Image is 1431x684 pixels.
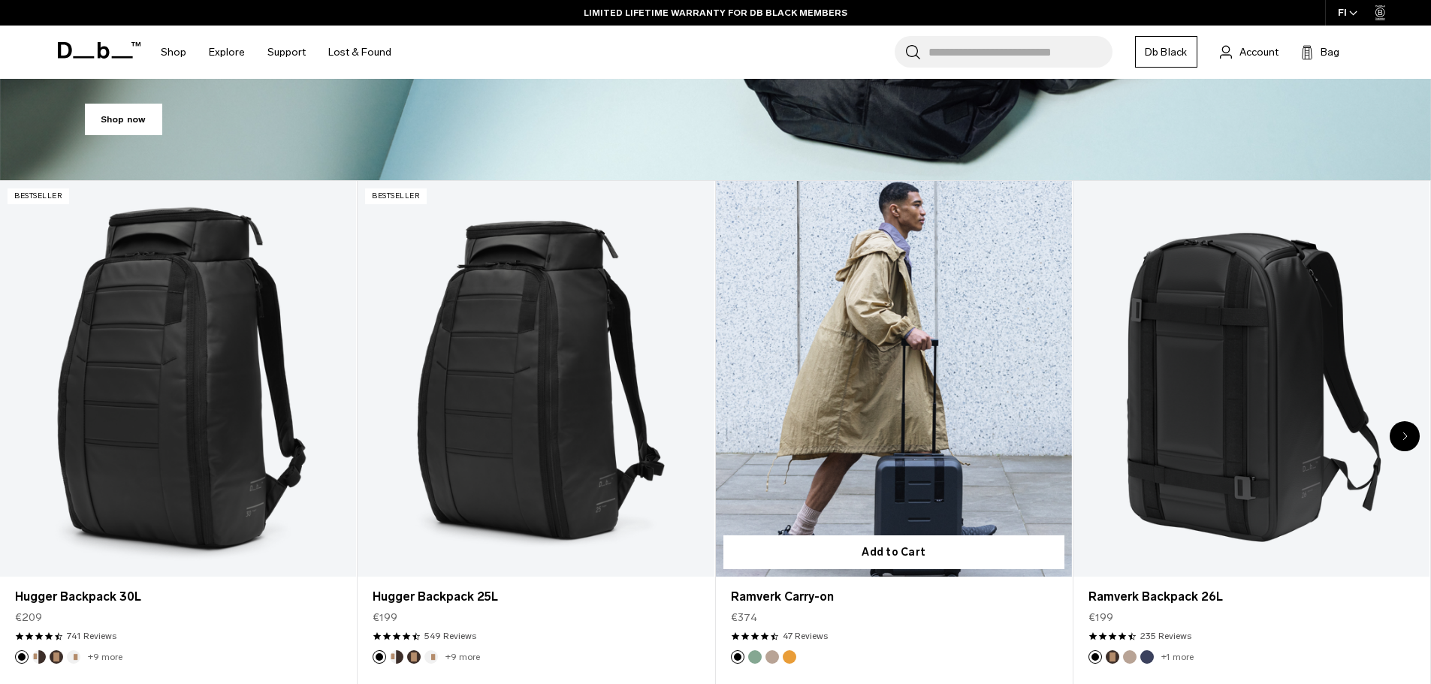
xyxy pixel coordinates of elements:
a: Ramverk Carry-on [716,181,1072,577]
a: LIMITED LIFETIME WARRANTY FOR DB BLACK MEMBERS [584,6,847,20]
button: Black Out [15,650,29,664]
button: Green Ray [748,650,762,664]
a: Account [1220,43,1279,61]
button: Fogbow Beige [1123,650,1137,664]
a: 741 reviews [67,629,116,643]
a: Hugger Backpack 25L [373,588,699,606]
span: €374 [731,610,757,625]
p: Bestseller [8,188,69,204]
span: Account [1239,44,1279,60]
a: Shop [161,26,186,79]
button: Bag [1301,43,1339,61]
button: Cappuccino [32,650,46,664]
button: Espresso [50,650,63,664]
button: Oatmilk [67,650,80,664]
a: +9 more [88,652,122,662]
button: Blue Hour [1140,650,1154,664]
a: 47 reviews [783,629,828,643]
button: Oatmilk [424,650,438,664]
button: Parhelion Orange [783,650,796,664]
a: Ramverk Carry-on [731,588,1057,606]
span: €199 [1088,610,1113,625]
span: €209 [15,610,42,625]
a: Explore [209,26,245,79]
button: Espresso [1106,650,1119,664]
a: Ramverk Backpack 26L [1073,181,1429,577]
a: Lost & Found [328,26,391,79]
a: Shop now [85,104,162,135]
button: Black Out [1088,650,1102,664]
a: +1 more [1161,652,1194,662]
button: Cappuccino [390,650,403,664]
a: 549 reviews [424,629,476,643]
button: Add to Cart [723,535,1064,569]
span: €199 [373,610,397,625]
button: Espresso [407,650,421,664]
button: Fogbow Beige [765,650,779,664]
p: Bestseller [365,188,427,204]
a: Hugger Backpack 30L [15,588,341,606]
div: Next slide [1390,421,1420,451]
button: Black Out [373,650,386,664]
span: Bag [1321,44,1339,60]
a: +9 more [445,652,480,662]
a: Hugger Backpack 25L [358,181,714,577]
a: 235 reviews [1140,629,1191,643]
nav: Main Navigation [149,26,403,79]
a: Support [267,26,306,79]
a: Db Black [1135,36,1197,68]
button: Black Out [731,650,744,664]
a: Ramverk Backpack 26L [1088,588,1414,606]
